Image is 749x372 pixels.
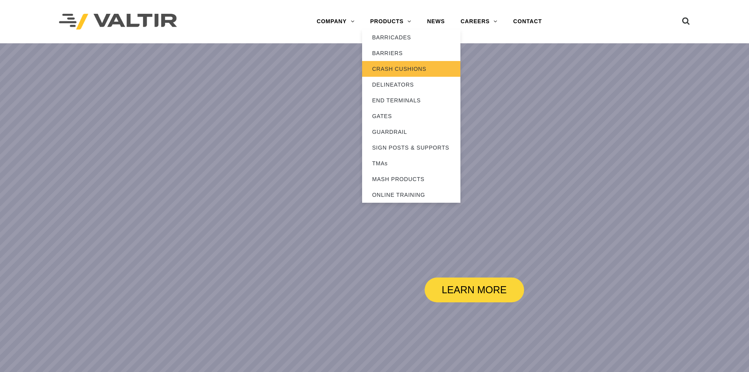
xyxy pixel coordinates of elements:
a: TMAs [362,155,460,171]
a: CONTACT [505,14,550,30]
a: END TERMINALS [362,93,460,108]
a: ONLINE TRAINING [362,187,460,203]
a: GUARDRAIL [362,124,460,140]
a: GATES [362,108,460,124]
a: MASH PRODUCTS [362,171,460,187]
a: BARRICADES [362,30,460,45]
a: DELINEATORS [362,77,460,93]
img: Valtir [59,14,177,30]
a: CAREERS [453,14,505,30]
a: LEARN MORE [425,278,524,302]
a: BARRIERS [362,45,460,61]
a: COMPANY [309,14,362,30]
a: PRODUCTS [362,14,419,30]
a: CRASH CUSHIONS [362,61,460,77]
a: NEWS [419,14,453,30]
a: SIGN POSTS & SUPPORTS [362,140,460,155]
